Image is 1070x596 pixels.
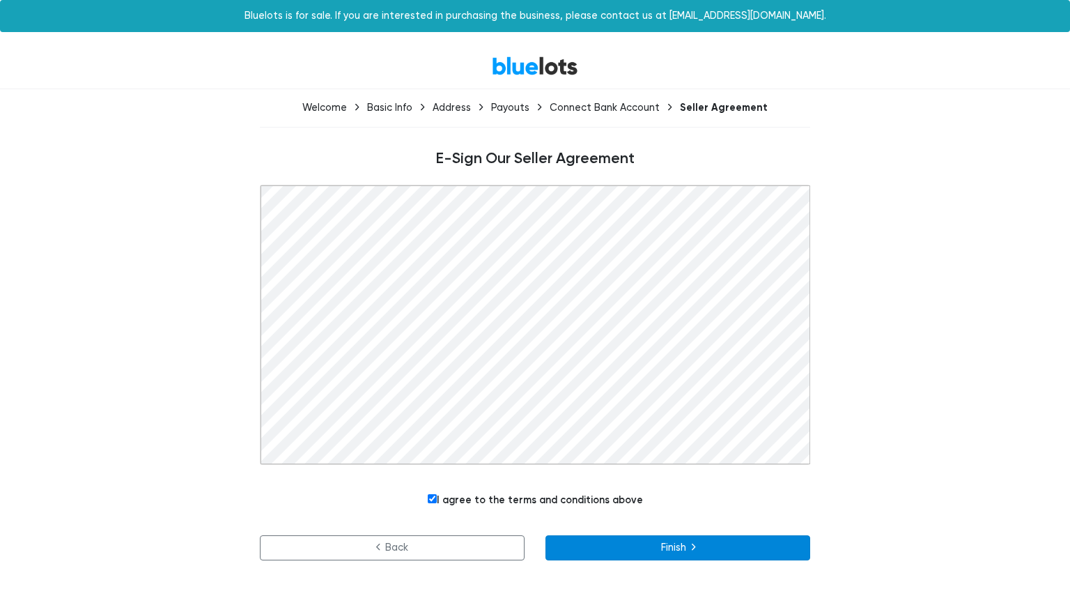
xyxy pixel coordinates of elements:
button: Finish [545,535,810,560]
div: Welcome [302,102,347,114]
h4: E-Sign Our Seller Agreement [117,150,953,168]
a: Back [260,535,525,560]
div: Seller Agreement [680,101,768,114]
div: Address [433,102,471,114]
div: Payouts [491,102,529,114]
label: I agree to the terms and conditions above [428,493,643,508]
a: BlueLots [492,56,578,76]
div: Connect Bank Account [550,102,660,114]
input: I agree to the terms and conditions above [428,494,437,503]
div: Basic Info [367,102,412,114]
